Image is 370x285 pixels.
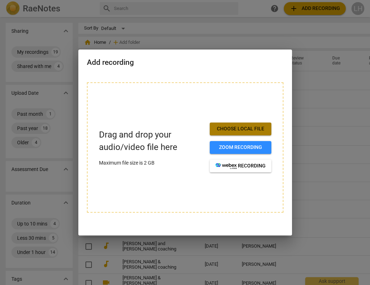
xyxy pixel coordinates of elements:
span: recording [215,162,266,170]
p: Maximum file size is 2 GB [99,159,204,167]
h2: Add recording [87,58,283,67]
span: Choose local file [215,125,266,133]
span: Zoom recording [215,144,266,151]
p: Drag and drop your audio/video file here [99,129,204,154]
